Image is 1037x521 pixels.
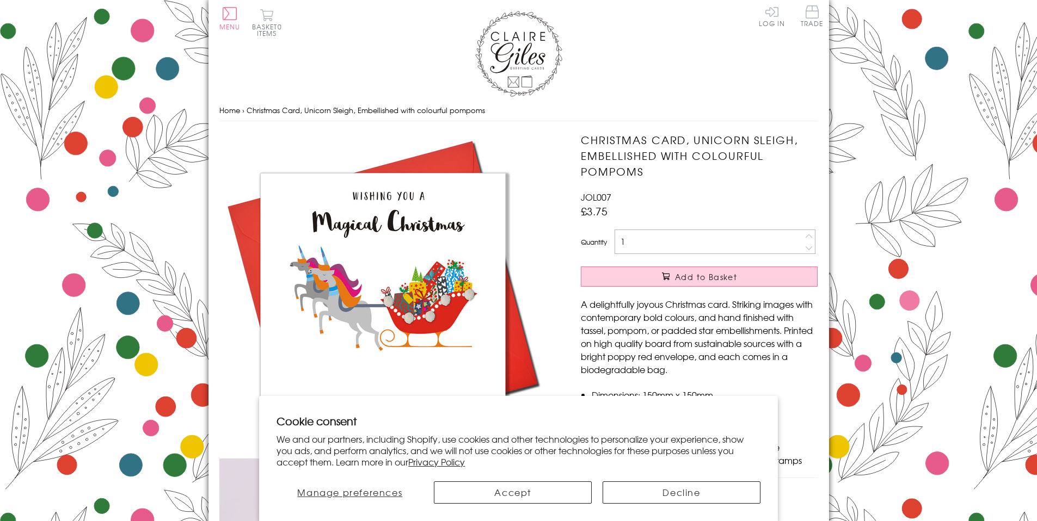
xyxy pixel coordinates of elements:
button: Basket0 items [252,9,282,36]
a: Log In [759,5,785,27]
button: Accept [434,481,592,504]
span: Christmas Card, Unicorn Sleigh, Embellished with colourful pompoms [247,105,485,115]
span: Add to Basket [675,271,737,282]
p: A delightfully joyous Christmas card. Striking images with contemporary bold colours, and hand fi... [581,297,818,376]
h2: Cookie consent [277,413,760,429]
label: Quantity [581,237,607,247]
span: Trade [801,5,824,27]
button: Decline [603,481,760,504]
button: Manage preferences [277,481,423,504]
img: Christmas Card, Unicorn Sleigh, Embellished with colourful pompoms [219,132,546,458]
a: Trade [801,5,824,29]
button: Add to Basket [581,266,818,287]
li: Dimensions: 150mm x 150mm [592,388,818,401]
span: £3.75 [581,203,608,219]
span: Manage preferences [297,486,402,499]
span: 0 items [257,22,282,38]
span: JOL007 [581,190,611,203]
a: Home [219,105,240,115]
span: Menu [219,22,241,32]
img: Claire Giles Greetings Cards [475,11,562,97]
nav: breadcrumbs [219,100,818,122]
p: We and our partners, including Shopify, use cookies and other technologies to personalize your ex... [277,433,760,467]
span: › [242,105,244,115]
button: Menu [219,7,241,30]
h1: Christmas Card, Unicorn Sleigh, Embellished with colourful pompoms [581,132,818,179]
a: Privacy Policy [408,455,465,468]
